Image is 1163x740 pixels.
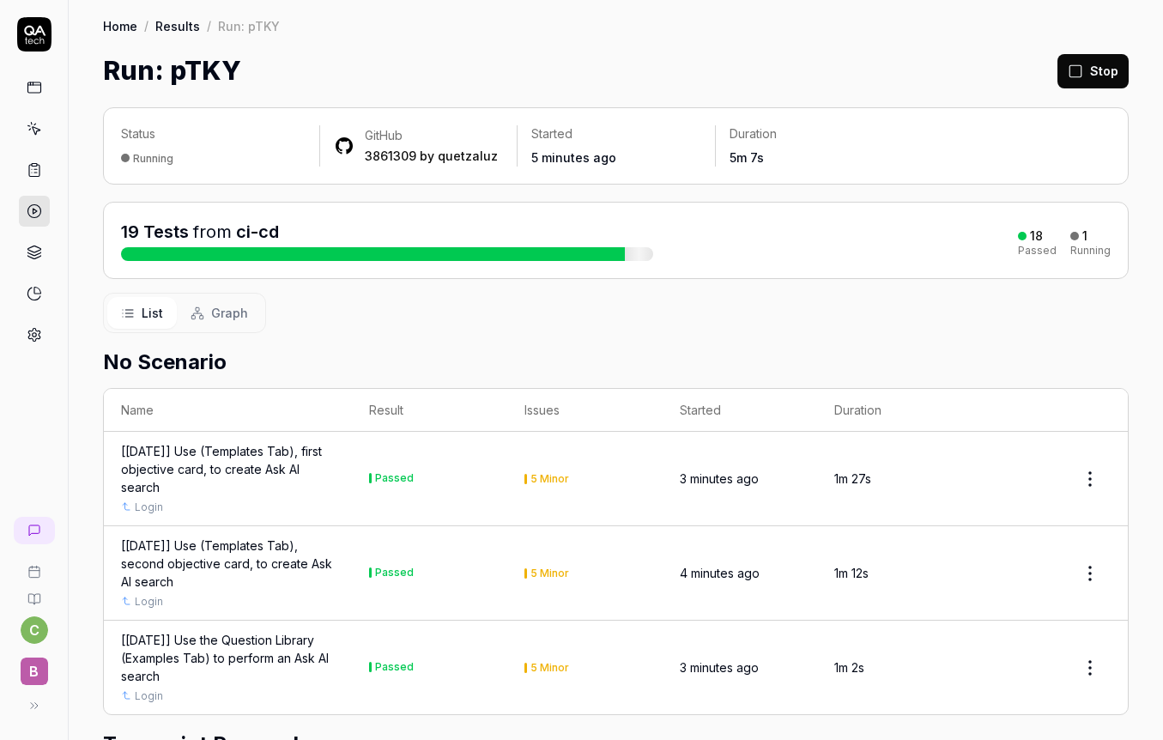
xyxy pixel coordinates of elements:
[135,688,163,704] a: Login
[144,17,148,34] div: /
[680,471,759,486] time: 3 minutes ago
[121,221,189,242] span: 19 Tests
[680,660,759,675] time: 3 minutes ago
[530,474,569,484] div: 5 Minor
[103,17,137,34] a: Home
[121,125,306,143] p: Status
[211,304,248,322] span: Graph
[7,579,61,606] a: Documentation
[730,125,900,143] p: Duration
[375,473,414,483] div: Passed
[1030,228,1043,244] div: 18
[121,442,335,496] a: [[DATE]] Use (Templates Tab), first objective card, to create Ask AI search
[103,347,1129,378] h2: No Scenario
[121,631,335,685] a: [[DATE]] Use the Question Library (Examples Tab) to perform an Ask AI search
[7,644,61,688] button: B
[236,221,279,242] a: ci-cd
[121,537,335,591] a: [[DATE]] Use (Templates Tab), second objective card, to create Ask AI search
[834,566,869,580] time: 1m 12s
[21,658,48,685] span: B
[104,389,352,432] th: Name
[375,662,414,672] div: Passed
[352,389,507,432] th: Result
[507,389,663,432] th: Issues
[7,551,61,579] a: Book a call with us
[207,17,211,34] div: /
[1082,228,1087,244] div: 1
[531,150,616,165] time: 5 minutes ago
[1057,54,1129,88] button: Stop
[438,149,498,163] a: quetzaluz
[135,500,163,515] a: Login
[530,663,569,673] div: 5 Minor
[1018,246,1057,256] div: Passed
[365,148,498,165] div: by
[365,127,498,144] div: GitHub
[730,150,764,165] time: 5m 7s
[142,304,163,322] span: List
[133,152,173,165] div: Running
[530,568,569,579] div: 5 Minor
[663,389,818,432] th: Started
[1070,246,1111,256] div: Running
[531,125,701,143] p: Started
[21,616,48,644] button: c
[680,566,760,580] time: 4 minutes ago
[375,567,414,578] div: Passed
[365,149,416,163] a: 3861309
[155,17,200,34] a: Results
[107,297,177,329] button: List
[834,660,864,675] time: 1m 2s
[103,52,241,90] h1: Run: pTKY
[177,297,262,329] button: Graph
[193,221,232,242] span: from
[218,17,280,34] div: Run: pTKY
[135,594,163,610] a: Login
[14,517,55,544] a: New conversation
[817,389,972,432] th: Duration
[834,471,871,486] time: 1m 27s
